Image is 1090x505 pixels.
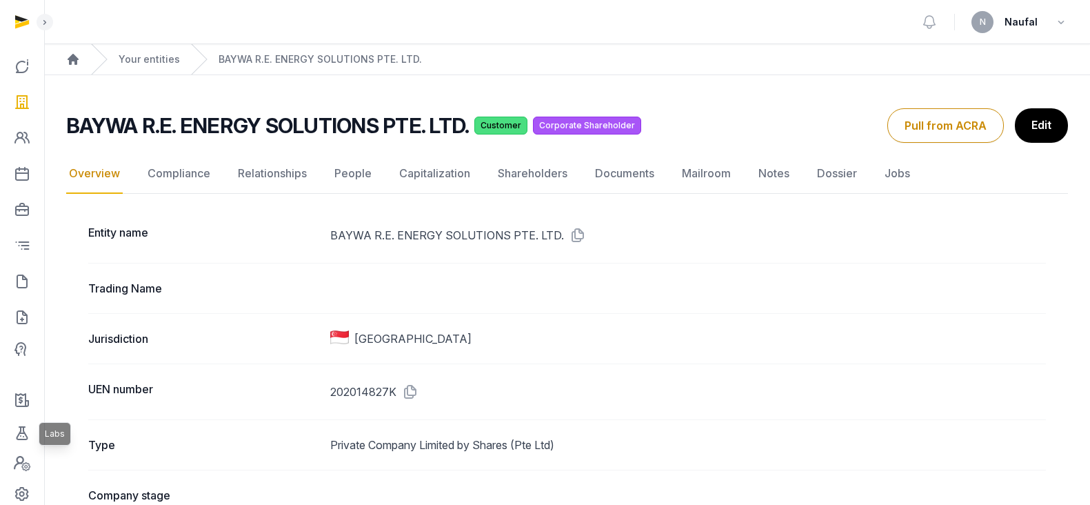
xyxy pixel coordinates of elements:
dt: Jurisdiction [88,330,319,347]
a: Mailroom [679,154,734,194]
a: Notes [756,154,792,194]
a: Compliance [145,154,213,194]
a: Documents [592,154,657,194]
a: Jobs [882,154,913,194]
button: N [971,11,993,33]
dt: Entity name [88,224,319,246]
a: Your entities [119,52,180,66]
a: Overview [66,154,123,194]
span: Labs [45,428,65,439]
a: Dossier [814,154,860,194]
span: Naufal [1005,14,1038,30]
a: People [332,154,374,194]
a: Capitalization [396,154,473,194]
a: BAYWA R.E. ENERGY SOLUTIONS PTE. LTD. [219,52,422,66]
dt: Company stage [88,487,319,504]
dt: Trading Name [88,280,319,297]
nav: Tabs [66,154,1068,194]
span: [GEOGRAPHIC_DATA] [354,330,472,347]
dd: BAYWA R.E. ENERGY SOLUTIONS PTE. LTD. [330,224,1046,246]
dd: 202014827K [330,381,1046,403]
span: N [980,18,986,26]
span: Corporate Shareholder [533,117,641,135]
a: Relationships [235,154,310,194]
h2: BAYWA R.E. ENERGY SOLUTIONS PTE. LTD. [66,113,469,138]
dt: Type [88,437,319,453]
nav: Breadcrumb [44,44,1090,75]
span: Customer [474,117,527,135]
dd: Private Company Limited by Shares (Pte Ltd) [330,437,1046,453]
a: Shareholders [495,154,570,194]
a: Edit [1015,108,1068,143]
button: Pull from ACRA [887,108,1004,143]
dt: UEN number [88,381,319,403]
